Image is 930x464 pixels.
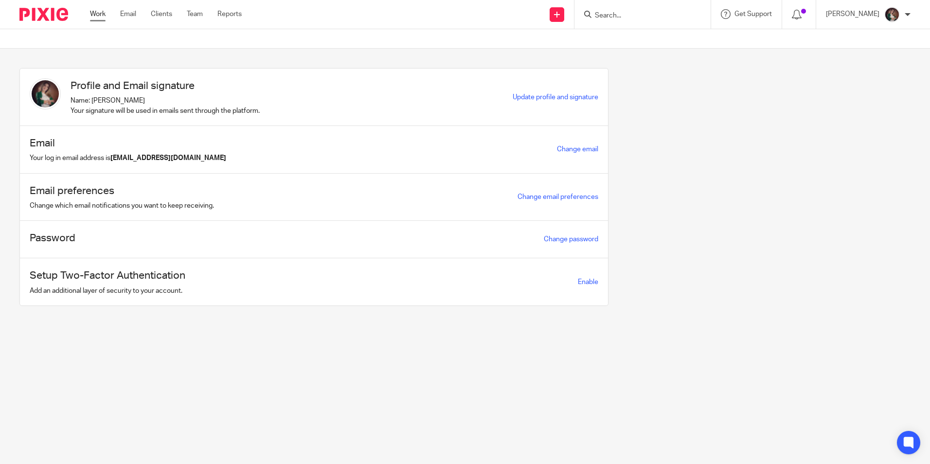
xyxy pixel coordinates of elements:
[90,9,106,19] a: Work
[19,8,68,21] img: Pixie
[30,201,214,211] p: Change which email notifications you want to keep receiving.
[30,78,61,109] img: Profile%20picture%20JUS.JPG
[71,78,260,93] h1: Profile and Email signature
[826,9,879,19] p: [PERSON_NAME]
[734,11,772,18] span: Get Support
[884,7,900,22] img: Profile%20picture%20JUS.JPG
[217,9,242,19] a: Reports
[557,146,598,153] a: Change email
[518,194,598,200] a: Change email preferences
[594,12,681,20] input: Search
[71,96,260,116] p: Name: [PERSON_NAME] Your signature will be used in emails sent through the platform.
[30,286,185,296] p: Add an additional layer of security to your account.
[187,9,203,19] a: Team
[30,136,226,151] h1: Email
[120,9,136,19] a: Email
[30,183,214,198] h1: Email preferences
[544,236,598,243] a: Change password
[110,155,226,161] b: [EMAIL_ADDRESS][DOMAIN_NAME]
[513,94,598,101] a: Update profile and signature
[578,279,598,286] span: Enable
[30,231,75,246] h1: Password
[151,9,172,19] a: Clients
[30,153,226,163] p: Your log in email address is
[30,268,185,283] h1: Setup Two-Factor Authentication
